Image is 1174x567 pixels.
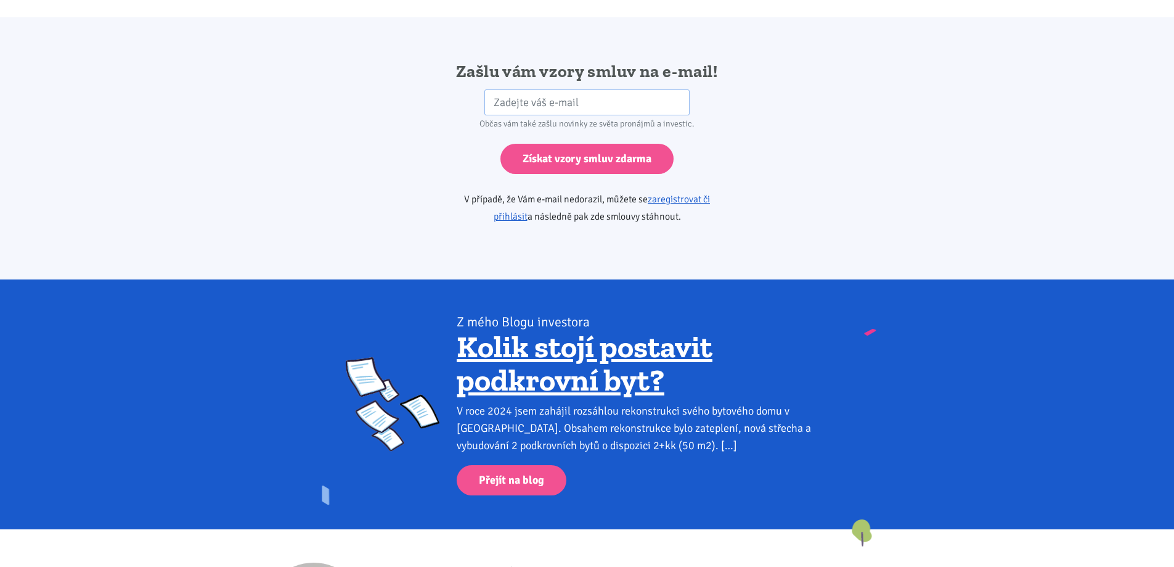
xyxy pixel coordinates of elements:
h2: Zašlu vám vzory smluv na e-mail! [429,60,745,83]
a: Přejít na blog [457,465,566,495]
div: V roce 2024 jsem zahájil rozsáhlou rekonstrukci svého bytového domu v [GEOGRAPHIC_DATA]. Obsahem ... [457,402,828,454]
div: Občas vám také zašlu novinky ze světa pronájmů a investic. [429,115,745,133]
input: Zadejte váš e-mail [484,89,690,116]
input: Získat vzory smluv zdarma [500,144,674,174]
p: V případě, že Vám e-mail nedorazil, můžete se a následně pak zde smlouvy stáhnout. [429,191,745,225]
div: Z mého Blogu investora [457,313,828,331]
a: Kolik stojí postavit podkrovní byt? [457,328,712,399]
